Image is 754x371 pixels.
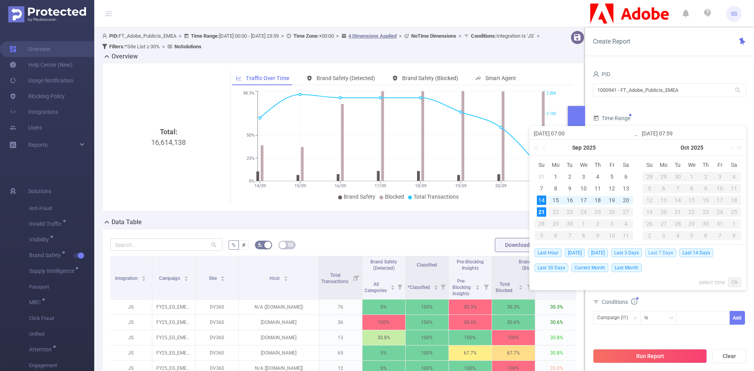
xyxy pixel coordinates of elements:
[110,238,222,251] input: Search...
[591,171,605,183] td: September 4, 2025
[690,140,704,155] a: 2025
[671,219,685,228] div: 28
[619,159,633,171] th: Sat
[29,279,94,295] span: Passport
[727,196,741,205] div: 18
[579,172,588,181] div: 3
[685,230,699,241] td: November 5, 2025
[593,115,630,121] span: Time Range
[563,161,577,168] span: Tu
[713,159,727,171] th: Fri
[644,311,653,324] div: Is
[549,219,563,228] div: 29
[28,137,48,153] a: Reports
[619,161,633,168] span: Sa
[619,207,633,217] div: 27
[414,194,459,200] span: Total Transactions
[621,184,631,193] div: 13
[546,91,556,96] tspan: 2.8M
[642,172,657,181] div: 28
[232,242,236,248] span: %
[733,140,743,155] a: Next year (Control + right)
[385,194,404,200] span: Blocked
[713,230,727,241] td: November 7, 2025
[577,218,591,230] td: October 1, 2025
[549,230,563,241] td: October 6, 2025
[699,230,713,241] td: November 6, 2025
[607,184,617,193] div: 12
[593,71,599,77] i: icon: user
[713,172,727,181] div: 3
[551,172,560,181] div: 1
[9,88,65,104] a: Blocking Policy
[657,184,671,193] div: 6
[29,268,77,274] span: Supply Intelligence
[597,311,633,324] div: Campaign (l1)
[112,52,138,61] h2: Overview
[605,218,619,230] td: October 3, 2025
[351,256,362,299] i: Filter menu
[537,172,546,181] div: 31
[397,33,404,39] span: >
[29,311,94,326] span: Click Fraud
[563,218,577,230] td: September 30, 2025
[657,159,671,171] th: Mon
[537,207,546,217] div: 21
[563,207,577,217] div: 23
[591,159,605,171] th: Thu
[565,172,575,181] div: 2
[551,184,560,193] div: 8
[534,206,549,218] td: September 21, 2025
[657,183,671,194] td: October 6, 2025
[713,196,727,205] div: 17
[699,207,713,217] div: 23
[577,159,591,171] th: Wed
[593,71,610,77] span: PID
[593,196,602,205] div: 18
[549,194,563,206] td: September 15, 2025
[605,207,619,217] div: 26
[455,183,466,188] tspan: 19/09
[191,33,219,39] b: Time Range:
[456,33,464,39] span: >
[645,249,676,257] span: Last 7 Days
[713,207,727,217] div: 24
[495,183,507,188] tspan: 20/09
[236,75,242,81] i: icon: line-chart
[619,194,633,206] td: September 20, 2025
[335,183,346,188] tspan: 16/09
[642,218,657,230] td: October 26, 2025
[671,207,685,217] div: 21
[415,183,426,188] tspan: 18/09
[279,33,286,39] span: >
[699,183,713,194] td: October 9, 2025
[699,172,713,181] div: 2
[680,140,690,155] a: Oct
[242,242,245,248] span: #
[534,194,549,206] td: September 14, 2025
[642,206,657,218] td: October 19, 2025
[109,33,119,39] b: PID:
[288,242,293,247] i: icon: table
[730,311,745,325] button: Add
[671,194,685,206] td: October 14, 2025
[671,184,685,193] div: 7
[713,161,727,168] span: Fr
[577,219,591,228] div: 1
[457,259,484,271] span: Pre-Blocking Insights
[669,316,674,321] i: icon: down
[593,172,602,181] div: 4
[727,183,741,194] td: October 11, 2025
[109,44,160,49] span: *Site List ≥ 30%
[657,230,671,241] td: November 3, 2025
[605,231,619,240] div: 10
[605,206,619,218] td: September 26, 2025
[471,33,534,39] span: Integration Is 'JS'
[591,194,605,206] td: September 18, 2025
[565,184,575,193] div: 9
[657,206,671,218] td: October 20, 2025
[713,219,727,228] div: 31
[619,171,633,183] td: September 6, 2025
[642,171,657,183] td: September 28, 2025
[685,161,699,168] span: We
